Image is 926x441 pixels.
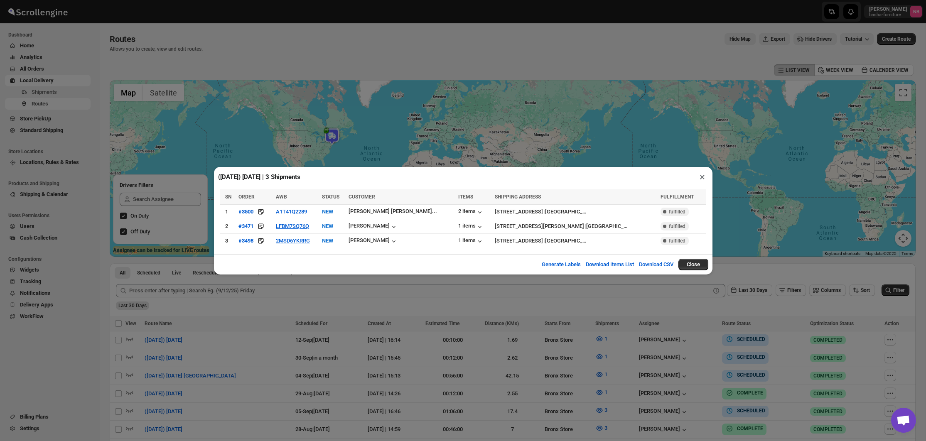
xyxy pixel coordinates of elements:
[634,256,678,273] button: Download CSV
[238,194,255,200] span: ORDER
[586,222,630,230] div: [GEOGRAPHIC_DATA]
[495,222,584,230] div: [STREET_ADDRESS][PERSON_NAME]
[458,237,484,245] button: 1 items
[669,238,685,244] span: fulfilled
[276,194,287,200] span: AWB
[218,173,300,181] h2: ([DATE]) [DATE] | 3 Shipments
[349,223,398,231] button: [PERSON_NAME]
[495,208,656,216] div: |
[238,208,253,215] div: #3500
[276,223,309,229] button: LFBM7SQ76Q
[678,259,708,270] button: Close
[545,208,589,216] div: [GEOGRAPHIC_DATA]
[322,194,339,200] span: STATUS
[238,238,253,244] div: #3498
[537,256,586,273] button: Generate Labels
[349,194,375,200] span: CUSTOMER
[349,208,437,214] div: [PERSON_NAME] [PERSON_NAME]...
[225,194,231,200] span: SN
[220,204,236,219] td: 1
[495,237,656,245] div: |
[495,208,543,216] div: [STREET_ADDRESS]
[238,208,253,216] button: #3500
[495,194,541,200] span: SHIPPING ADDRESS
[238,237,253,245] button: #3498
[495,222,656,230] div: |
[458,194,473,200] span: ITEMS
[581,256,639,273] button: Download Items List
[696,171,708,183] button: ×
[220,233,236,248] td: 3
[458,208,484,216] button: 2 items
[276,238,310,244] button: 2MSD6YKRRG
[238,222,253,230] button: #3471
[661,194,694,200] span: FULFILLMENT
[349,208,437,216] button: [PERSON_NAME] [PERSON_NAME]...
[220,219,236,233] td: 2
[891,408,916,433] a: Open chat
[458,223,484,231] button: 1 items
[495,237,543,245] div: [STREET_ADDRESS]
[545,237,589,245] div: [GEOGRAPHIC_DATA]
[322,238,333,244] span: NEW
[349,237,398,245] button: [PERSON_NAME]
[669,223,685,230] span: fulfilled
[276,208,307,215] button: A1T41Q2289
[238,223,253,229] div: #3471
[322,208,333,215] span: NEW
[322,223,333,229] span: NEW
[669,208,685,215] span: fulfilled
